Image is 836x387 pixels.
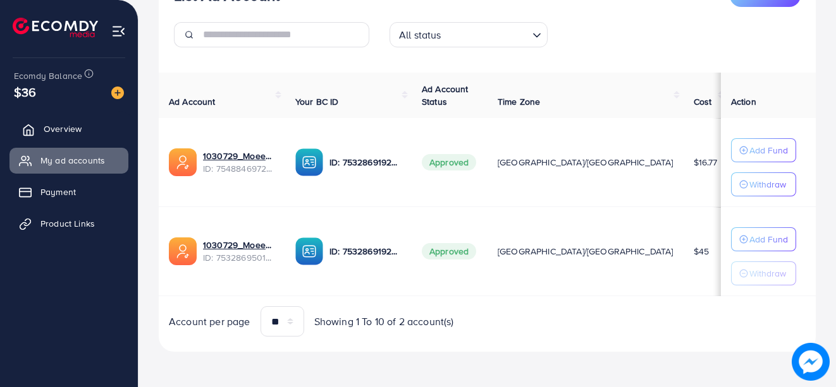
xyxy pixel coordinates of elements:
[390,22,548,47] div: Search for option
[731,138,796,162] button: Add Fund
[9,211,128,236] a: Product Links
[295,95,339,108] span: Your BC ID
[694,245,709,258] span: $45
[731,95,756,108] span: Action
[498,245,673,258] span: [GEOGRAPHIC_DATA]/[GEOGRAPHIC_DATA]
[9,148,128,173] a: My ad accounts
[422,243,476,259] span: Approved
[9,179,128,205] a: Payment
[14,83,36,101] span: $36
[111,86,124,99] img: image
[422,154,476,170] span: Approved
[111,24,126,39] img: menu
[792,343,830,381] img: image
[295,237,323,265] img: ic-ba-acc.ded83a64.svg
[203,150,275,162] a: 1030729_Moeen Collection2_1757602930420
[422,83,469,108] span: Ad Account Status
[295,148,323,176] img: ic-ba-acc.ded83a64.svg
[329,155,402,170] p: ID: 7532869192958951440
[694,95,712,108] span: Cost
[13,18,98,37] img: logo
[40,154,105,167] span: My ad accounts
[169,237,197,265] img: ic-ads-acc.e4c84228.svg
[9,116,128,141] a: Overview
[749,232,788,247] p: Add Fund
[14,69,82,82] span: Ecomdy Balance
[40,186,76,198] span: Payment
[203,239,275,251] a: 1030729_Moeen Collection_1753882870473
[445,23,527,44] input: Search for option
[203,251,275,264] span: ID: 7532869501600776208
[44,122,82,135] span: Overview
[498,95,540,108] span: Time Zone
[749,266,786,281] p: Withdraw
[329,244,402,259] p: ID: 7532869192958951440
[731,227,796,251] button: Add Fund
[498,156,673,169] span: [GEOGRAPHIC_DATA]/[GEOGRAPHIC_DATA]
[169,148,197,176] img: ic-ads-acc.e4c84228.svg
[169,314,250,329] span: Account per page
[749,177,786,192] p: Withdraw
[203,239,275,265] div: <span class='underline'>1030729_Moeen Collection_1753882870473</span></br>7532869501600776208
[169,95,216,108] span: Ad Account
[314,314,454,329] span: Showing 1 To 10 of 2 account(s)
[731,172,796,196] button: Withdraw
[40,217,95,230] span: Product Links
[731,261,796,285] button: Withdraw
[203,150,275,176] div: <span class='underline'>1030729_Moeen Collection2_1757602930420</span></br>7548846972918923265
[396,26,444,44] span: All status
[694,156,718,169] span: $16.77
[749,143,788,158] p: Add Fund
[203,162,275,175] span: ID: 7548846972918923265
